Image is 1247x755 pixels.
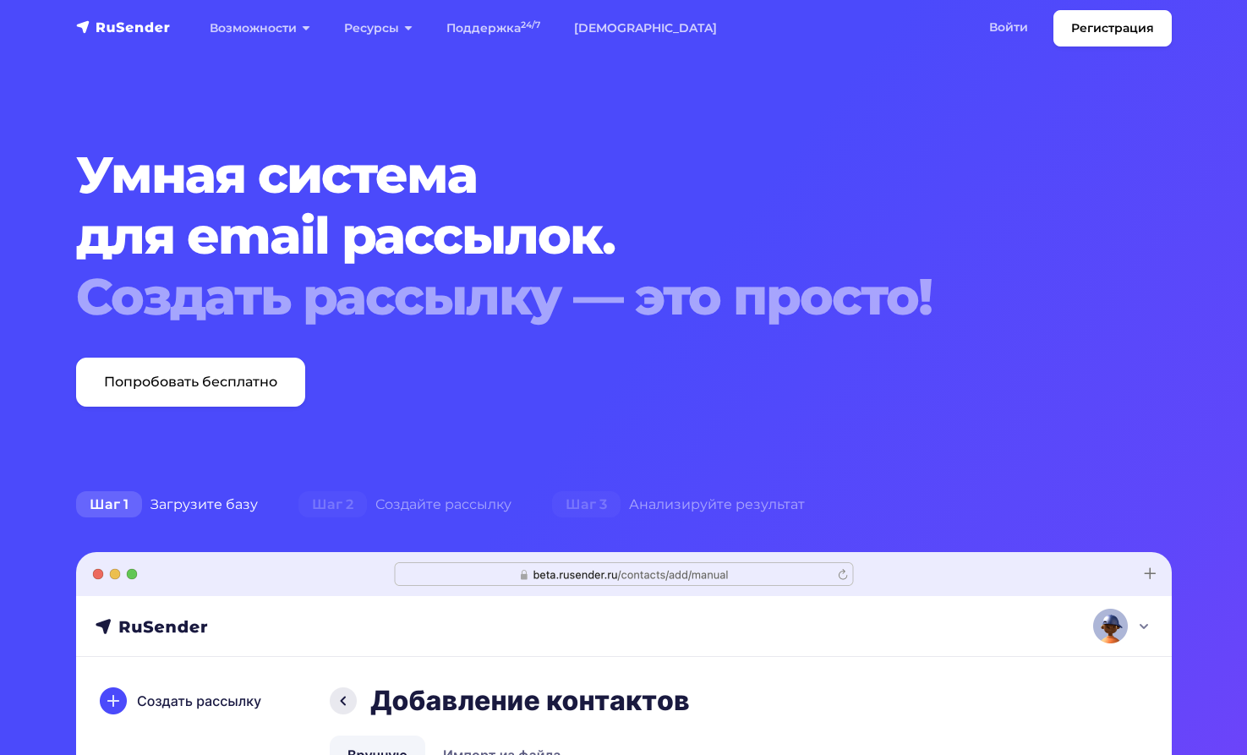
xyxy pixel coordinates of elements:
[429,11,557,46] a: Поддержка24/7
[76,145,1079,327] h1: Умная система для email рассылок.
[552,491,621,518] span: Шаг 3
[972,10,1045,45] a: Войти
[521,19,540,30] sup: 24/7
[1053,10,1172,47] a: Регистрация
[76,266,1079,327] div: Создать рассылку — это просто!
[298,491,367,518] span: Шаг 2
[193,11,327,46] a: Возможности
[278,488,532,522] div: Создайте рассылку
[76,491,142,518] span: Шаг 1
[327,11,429,46] a: Ресурсы
[56,488,278,522] div: Загрузите базу
[557,11,734,46] a: [DEMOGRAPHIC_DATA]
[532,488,825,522] div: Анализируйте результат
[76,19,171,36] img: RuSender
[76,358,305,407] a: Попробовать бесплатно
